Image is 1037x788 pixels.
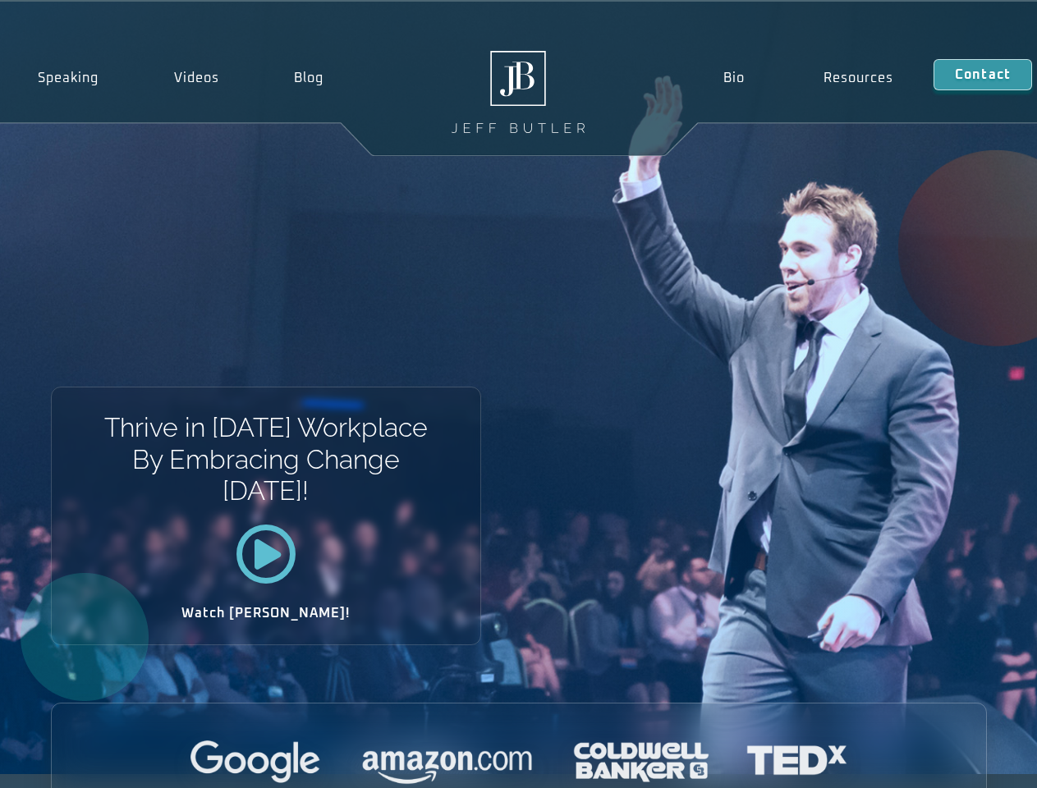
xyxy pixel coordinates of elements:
a: Videos [136,59,257,97]
nav: Menu [683,59,933,97]
h1: Thrive in [DATE] Workplace By Embracing Change [DATE]! [103,412,429,506]
span: Contact [955,68,1011,81]
a: Contact [934,59,1032,90]
a: Blog [256,59,361,97]
a: Resources [784,59,934,97]
h2: Watch [PERSON_NAME]! [109,607,423,620]
a: Bio [683,59,784,97]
